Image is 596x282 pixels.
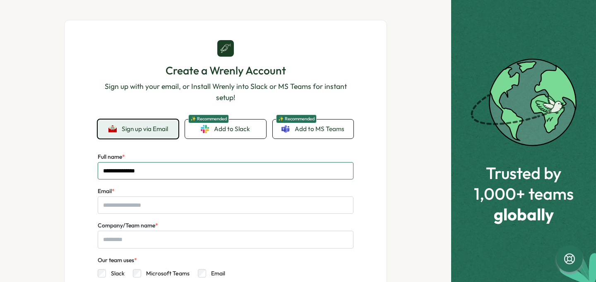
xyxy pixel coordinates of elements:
[188,115,229,123] span: ✨ Recommended
[98,187,115,196] label: Email
[98,63,353,78] h1: Create a Wrenly Account
[474,184,574,203] span: 1,000+ teams
[98,119,178,139] button: Sign up via Email
[185,119,266,139] a: ✨ RecommendedAdd to Slack
[122,125,168,133] span: Sign up via Email
[106,269,125,277] label: Slack
[98,221,158,230] label: Company/Team name
[474,205,574,223] span: globally
[273,119,353,139] a: ✨ RecommendedAdd to MS Teams
[98,81,353,103] p: Sign up with your email, or Install Wrenly into Slack or MS Teams for instant setup!
[206,269,225,277] label: Email
[474,164,574,182] span: Trusted by
[214,124,250,134] span: Add to Slack
[141,269,190,277] label: Microsoft Teams
[98,153,125,162] label: Full name
[295,124,344,134] span: Add to MS Teams
[276,115,317,123] span: ✨ Recommended
[98,256,137,265] div: Our team uses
